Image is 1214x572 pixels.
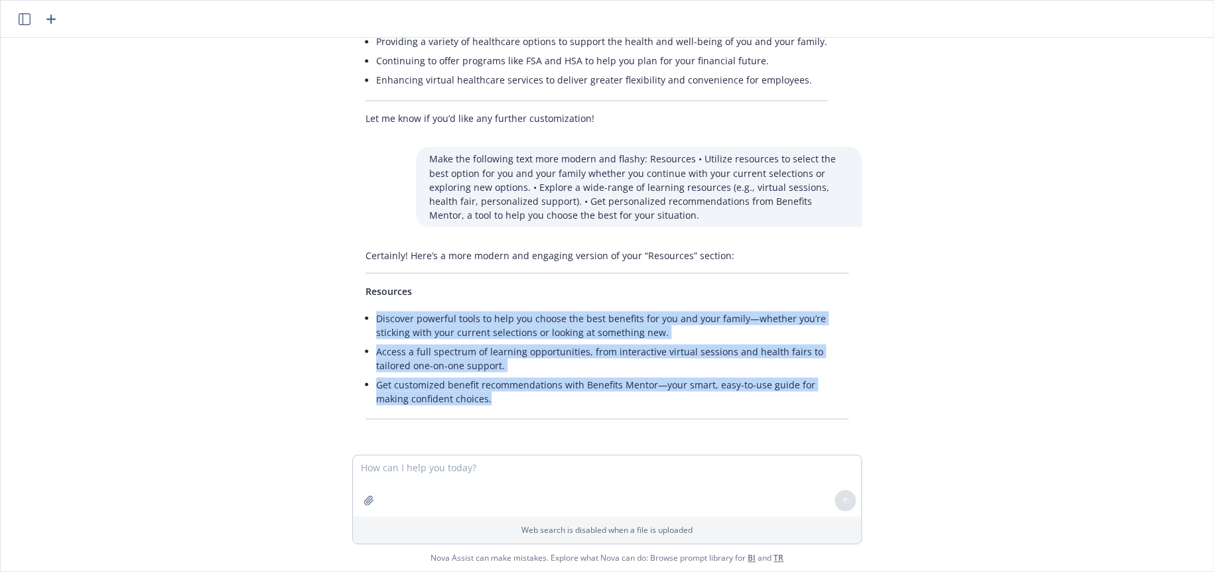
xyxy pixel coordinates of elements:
p: Web search is disabled when a file is uploaded [361,524,853,536]
span: Nova Assist can make mistakes. Explore what Nova can do: Browse prompt library for and [6,544,1208,571]
li: Get customized benefit recommendations with Benefits Mentor—your smart, easy-to-use guide for mak... [376,374,848,408]
a: BI [748,552,756,563]
li: Discover powerful tools to help you choose the best benefits for you and your family—whether you’... [376,308,848,341]
li: Enhancing virtual healthcare services to deliver greater flexibility and convenience for employees. [376,70,827,89]
li: Access a full spectrum of learning opportunities, from interactive virtual sessions and health fa... [376,341,848,374]
span: Resources [366,284,412,297]
p: Let me know if you’d like any further customization! [366,111,827,125]
p: Make the following text more modern and flashy: Resources • Utilize resources to select the best ... [429,152,848,221]
li: Continuing to offer programs like FSA and HSA to help you plan for your financial future. [376,51,827,70]
a: TR [774,552,783,563]
p: Certainly! Here’s a more modern and engaging version of your “Resources” section: [366,248,848,262]
li: Providing a variety of healthcare options to support the health and well-being of you and your fa... [376,32,827,51]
